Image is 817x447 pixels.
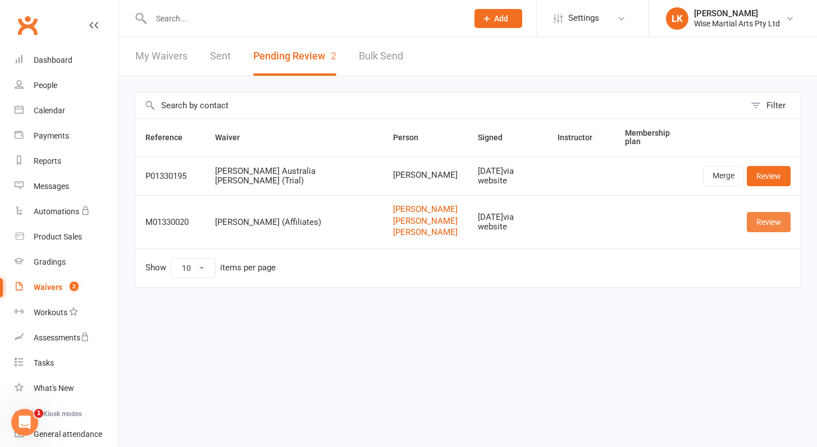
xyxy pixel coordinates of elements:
[145,172,195,181] div: P01330195
[393,133,431,142] span: Person
[15,199,118,224] a: Automations
[15,98,118,123] a: Calendar
[135,93,745,118] input: Search by contact
[745,93,801,118] button: Filter
[220,263,276,273] div: items per page
[15,275,118,300] a: Waivers 2
[747,166,791,186] a: Review
[393,170,458,180] span: [PERSON_NAME]
[666,7,688,30] div: LK
[34,358,54,367] div: Tasks
[215,131,252,144] button: Waiver
[393,228,458,237] a: [PERSON_NAME]
[393,216,458,226] a: [PERSON_NAME]
[615,119,693,156] th: Membership plan
[478,133,515,142] span: Signed
[15,250,118,275] a: Gradings
[478,213,537,231] div: [DATE] via website
[568,6,599,31] span: Settings
[34,106,65,115] div: Calendar
[145,131,195,144] button: Reference
[15,73,118,98] a: People
[694,8,780,19] div: [PERSON_NAME]
[393,205,458,214] a: [PERSON_NAME]
[393,131,431,144] button: Person
[331,50,336,62] span: 2
[15,123,118,149] a: Payments
[13,11,42,39] a: Clubworx
[34,384,74,393] div: What's New
[34,333,89,342] div: Assessments
[215,218,373,227] div: [PERSON_NAME] (Affiliates)
[15,48,118,73] a: Dashboard
[210,37,231,76] a: Sent
[34,131,69,140] div: Payments
[494,14,508,23] span: Add
[747,212,791,232] a: Review
[15,325,118,351] a: Assessments
[558,133,605,142] span: Instructor
[148,11,460,26] input: Search...
[34,283,62,292] div: Waivers
[474,9,522,28] button: Add
[145,133,195,142] span: Reference
[135,37,188,76] a: My Waivers
[253,37,336,76] button: Pending Review2
[34,257,66,266] div: Gradings
[15,422,118,447] a: General attendance kiosk mode
[34,56,72,64] div: Dashboard
[34,430,102,439] div: General attendance
[34,156,61,165] div: Reports
[34,182,69,191] div: Messages
[215,167,373,185] div: [PERSON_NAME] Australia [PERSON_NAME] (Trial)
[145,258,276,278] div: Show
[15,351,118,376] a: Tasks
[34,308,67,317] div: Workouts
[766,99,786,112] div: Filter
[15,174,118,199] a: Messages
[34,207,79,216] div: Automations
[215,133,252,142] span: Waiver
[703,166,744,186] a: Merge
[15,149,118,174] a: Reports
[15,224,118,250] a: Product Sales
[34,232,82,241] div: Product Sales
[478,131,515,144] button: Signed
[70,282,79,291] span: 2
[15,300,118,325] a: Workouts
[145,218,195,227] div: M01330020
[11,409,38,436] iframe: Intercom live chat
[34,409,43,418] span: 1
[478,167,537,185] div: [DATE] via website
[558,131,605,144] button: Instructor
[15,376,118,401] a: What's New
[34,81,57,90] div: People
[694,19,780,29] div: Wise Martial Arts Pty Ltd
[359,37,403,76] a: Bulk Send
